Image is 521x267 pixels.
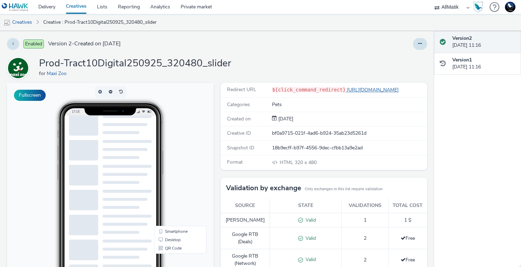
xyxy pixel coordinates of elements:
[505,2,515,12] img: Support Hawk
[158,155,174,159] span: Desktop
[221,199,270,213] th: Source
[221,228,270,249] td: Google RTB (Deals)
[364,217,367,223] span: 1
[227,116,251,122] span: Created on
[88,89,100,101] img: Arrow.png
[227,101,250,108] span: Categories
[40,14,160,31] a: Creative : Prod-Tract10Digital250925_320480_slider
[65,27,73,31] span: 17:15
[14,90,46,101] button: Fullscreen
[272,101,426,108] div: Pets
[342,199,388,213] th: Validations
[346,87,401,93] a: [URL][DOMAIN_NAME]
[279,159,317,166] span: 320 x 480
[270,199,342,213] th: State
[158,163,175,168] span: QR Code
[303,217,316,223] span: Valid
[149,144,198,153] li: Smartphone
[473,1,486,13] a: Hawk Academy
[280,159,295,166] span: HTML
[277,116,293,122] span: [DATE]
[12,89,23,101] img: Arrow.png
[158,147,181,151] span: Smartphone
[452,57,515,71] div: [DATE] 11:16
[401,257,415,263] span: Free
[452,35,515,49] div: [DATE] 11:16
[2,3,29,12] img: undefined Logo
[227,86,256,93] span: Redirect URL
[303,256,316,263] span: Valid
[226,183,301,193] h3: Validation by exchange
[473,1,483,13] img: Hawk Academy
[227,130,251,136] span: Creative ID
[221,213,270,228] td: [PERSON_NAME]
[452,57,472,63] strong: Version 1
[272,130,426,137] div: bf0a9715-021f-4ad6-b924-35ab23d5261d
[272,144,426,151] div: 18b9ecff-b97f-4556-9dec-cfbb13a9e2ad
[48,40,121,48] span: Version 2 - Created on [DATE]
[303,235,316,242] span: Valid
[39,57,231,70] h1: Prod-Tract10Digital250925_320480_slider
[277,116,293,123] div: Creation 29 September 2025, 11:16
[149,161,198,170] li: QR Code
[388,199,427,213] th: Total cost
[227,144,254,151] span: Snapshot ID
[7,65,32,71] a: Maxi Zoo
[39,70,47,77] span: for
[3,19,10,26] img: mobile
[401,235,415,242] span: Free
[364,235,367,242] span: 2
[364,257,367,263] span: 2
[404,217,411,223] span: 1 $
[47,70,69,77] a: Maxi Zoo
[452,35,472,42] strong: Version 2
[149,153,198,161] li: Desktop
[227,159,243,165] span: Format
[8,58,28,78] img: Maxi Zoo
[272,87,346,92] code: ${click_command_redirect}
[305,186,383,192] small: Only exchanges in this list require validation
[23,39,44,49] span: Enabled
